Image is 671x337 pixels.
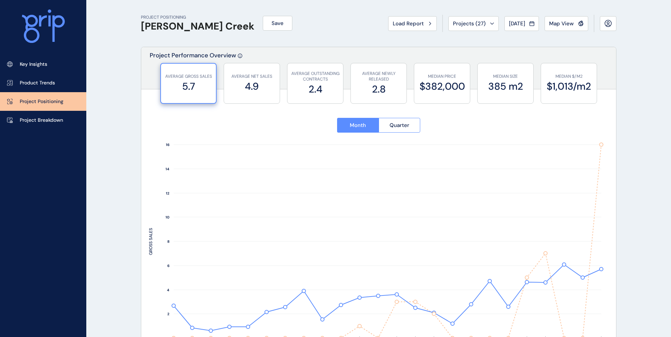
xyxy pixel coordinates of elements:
[20,98,63,105] p: Project Positioning
[167,312,169,316] text: 2
[354,82,403,96] label: 2.8
[545,16,588,31] button: Map View
[164,80,212,93] label: 5.7
[549,20,574,27] span: Map View
[228,74,276,80] p: AVERAGE NET SALES
[291,82,340,96] label: 2.4
[291,71,340,83] p: AVERAGE OUTSTANDING CONTRACTS
[20,80,55,87] p: Product Trends
[166,191,169,196] text: 12
[20,61,47,68] p: Key Insights
[272,20,284,27] span: Save
[141,14,254,20] p: PROJECT POSITIONING
[448,16,499,31] button: Projects (27)
[418,80,466,93] label: $382,000
[166,142,169,147] text: 16
[354,71,403,83] p: AVERAGE NEWLY RELEASED
[150,51,236,89] p: Project Performance Overview
[509,20,525,27] span: [DATE]
[453,20,486,27] span: Projects ( 27 )
[390,122,409,129] span: Quarter
[337,118,379,133] button: Month
[504,16,539,31] button: [DATE]
[228,80,276,93] label: 4.9
[166,167,169,171] text: 14
[20,117,63,124] p: Project Breakdown
[481,74,530,80] p: MEDIAN SIZE
[164,74,212,80] p: AVERAGE GROSS SALES
[545,74,593,80] p: MEDIAN $/M2
[379,118,421,133] button: Quarter
[167,288,169,292] text: 4
[393,20,424,27] span: Load Report
[388,16,437,31] button: Load Report
[167,263,169,268] text: 6
[481,80,530,93] label: 385 m2
[148,228,154,255] text: GROSS SALES
[166,215,169,220] text: 10
[167,239,169,244] text: 8
[418,74,466,80] p: MEDIAN PRICE
[263,16,292,31] button: Save
[141,20,254,32] h1: [PERSON_NAME] Creek
[350,122,366,129] span: Month
[545,80,593,93] label: $1,013/m2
